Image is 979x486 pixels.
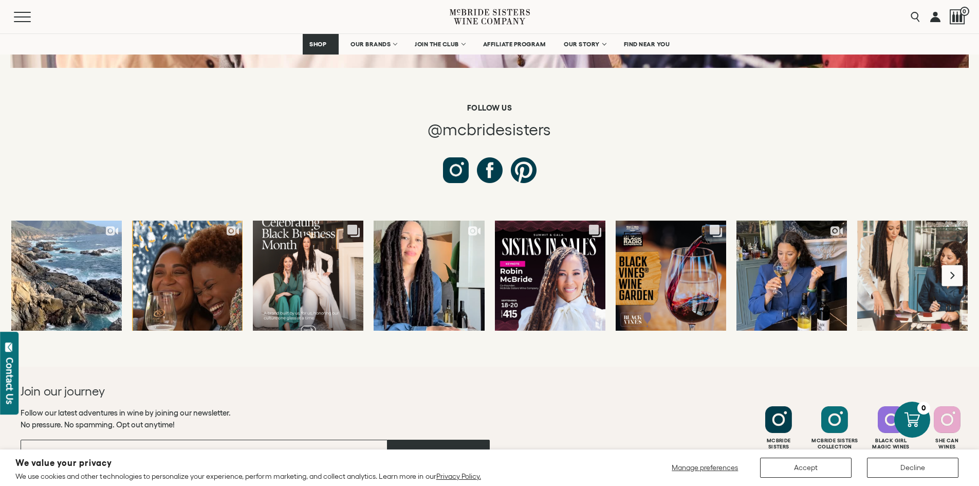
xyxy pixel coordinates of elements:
[666,458,745,478] button: Manage preferences
[443,157,469,183] a: Follow us on Instagram
[752,406,805,450] a: Follow McBride Sisters on Instagram McbrideSisters
[253,221,363,330] a: Every August, we raise a glass for Black Business Month, but this year it hit...
[557,34,612,55] a: OUR STORY
[624,41,670,48] span: FIND NEAR YOU
[564,41,600,48] span: OUR STORY
[495,221,605,330] a: Keynote announcement! Welcome @mcbridesisters to @sistasinsales! She started...
[736,221,847,330] a: You asked. We delivered. Ever since launching Black Girl Magic Wines Wines in...
[864,406,918,450] a: Follow Black Girl Magic Wines on Instagram Black GirlMagic Wines
[344,34,403,55] a: OUR BRANDS
[942,265,963,286] button: Next slide
[82,103,897,113] h6: Follow us
[960,7,969,16] span: 0
[808,406,861,450] a: Follow McBride Sisters Collection on Instagram Mcbride SistersCollection
[920,406,974,450] a: Follow SHE CAN Wines on Instagram She CanWines
[387,440,490,474] button: Subscribe
[428,120,551,138] span: @mcbridesisters
[760,458,852,478] button: Accept
[21,383,442,400] h2: Join our journey
[14,12,51,22] button: Mobile Menu Trigger
[303,34,339,55] a: SHOP
[436,472,481,480] a: Privacy Policy.
[350,41,391,48] span: OUR BRANDS
[920,438,974,450] div: She Can Wines
[476,34,552,55] a: AFFILIATE PROGRAM
[483,41,546,48] span: AFFILIATE PROGRAM
[415,41,459,48] span: JOIN THE CLUB
[21,407,490,430] p: Follow our latest adventures in wine by joining our newsletter. No pressure. No spamming. Opt out...
[857,221,968,330] a: It's almost time 🤫 Hint: Y'all have been asking for this non-stop since we ...
[5,357,15,404] div: Contact Us
[864,438,918,450] div: Black Girl Magic Wines
[408,34,471,55] a: JOIN THE CLUB
[21,440,387,474] input: Email
[15,472,481,481] p: We use cookies and other technologies to personalize your experience, perform marketing, and coll...
[309,41,327,48] span: SHOP
[917,402,930,415] div: 0
[617,34,677,55] a: FIND NEAR YOU
[867,458,958,478] button: Decline
[808,438,861,450] div: Mcbride Sisters Collection
[672,463,738,472] span: Manage preferences
[752,438,805,450] div: Mcbride Sisters
[15,459,481,467] h2: We value your privacy
[616,221,726,330] a: The Black Vines®️ Wine Garden is back and pouring better than ever. 🍷✨ Join...
[11,221,122,330] a: We talk a lot about the coasts of California and New Zealand. It’s because th...
[132,221,243,330] a: On August 16, join us at KQED for Fresh Glass Uncorked, an evening of wine, c...
[374,221,484,330] a: It’s my birthday month, and I want to invite you to join our wine club family...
